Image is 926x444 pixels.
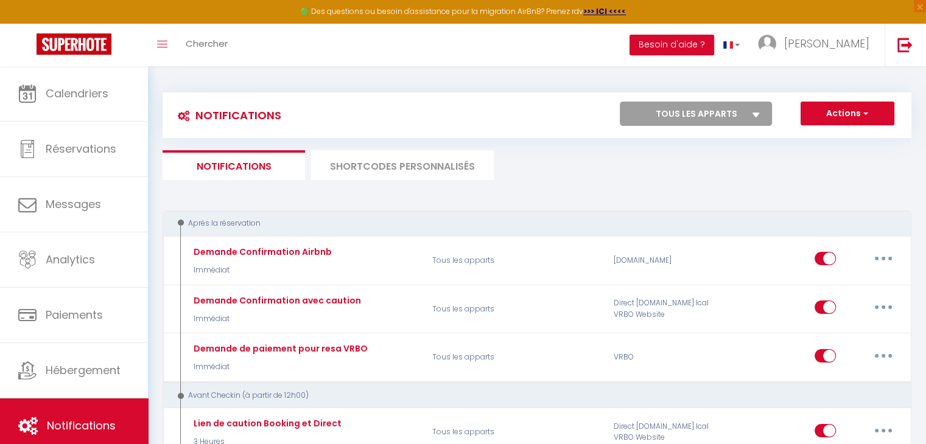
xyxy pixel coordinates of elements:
div: VRBO [606,340,727,375]
p: Tous les apparts [424,291,606,327]
span: Notifications [47,418,116,433]
p: Immédiat [191,361,368,373]
div: [DOMAIN_NAME] [606,243,727,278]
button: Besoin d'aide ? [630,35,714,55]
p: Immédiat [191,313,361,325]
span: Messages [46,196,101,212]
li: SHORTCODES PERSONNALISÉS [311,150,494,180]
div: Demande Confirmation avec caution [191,294,361,307]
span: Analytics [46,252,95,267]
p: Tous les apparts [424,340,606,375]
h3: Notifications [172,102,281,129]
img: ... [758,35,776,53]
div: Après la réservation [174,218,886,229]
span: Paiements [46,307,103,322]
div: Lien de caution Booking et Direct [191,417,342,430]
a: ... [PERSON_NAME] [749,24,885,66]
span: Chercher [186,37,228,50]
img: logout [897,37,913,52]
div: Demande Confirmation Airbnb [191,245,332,258]
div: Demande de paiement pour resa VRBO [191,342,368,355]
button: Actions [801,102,894,126]
a: >>> ICI <<<< [583,6,626,16]
span: Calendriers [46,86,108,101]
span: Réservations [46,141,116,156]
img: Super Booking [37,33,111,55]
li: Notifications [163,150,305,180]
span: [PERSON_NAME] [784,36,869,51]
p: Immédiat [191,265,332,276]
a: Chercher [177,24,237,66]
p: Tous les apparts [424,243,606,278]
div: Direct [DOMAIN_NAME] Ical VRBO Website [606,291,727,327]
div: Avant Checkin (à partir de 12h00) [174,390,886,401]
span: Hébergement [46,362,121,378]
